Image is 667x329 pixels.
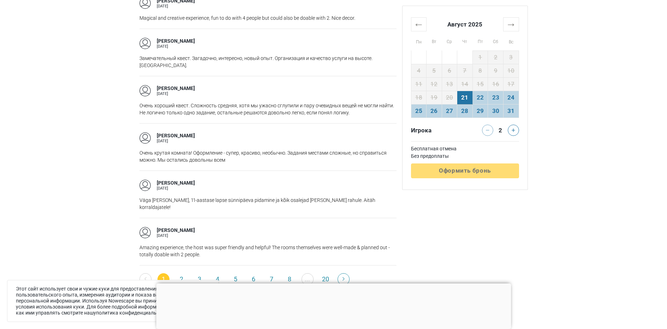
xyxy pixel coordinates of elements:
th: Пт [472,31,488,50]
iframe: Advertisement [156,283,511,327]
td: 2 [488,50,504,64]
td: 3 [503,50,519,64]
p: Magical and creative experience, fun to do with 4 people but could also be doable with 2. Nice de... [139,14,397,22]
a: 20 [320,273,332,285]
div: [DATE] [157,139,195,143]
td: 5 [427,64,442,77]
th: → [503,17,519,31]
th: Ср [442,31,457,50]
td: 31 [503,104,519,118]
th: ← [411,17,427,31]
p: Amazing experience, the host was super friendly and helpful! The rooms themselves were well-made ... [139,244,397,258]
div: 2 [496,125,505,134]
div: [DATE] [157,234,195,238]
td: 7 [457,64,473,77]
div: [PERSON_NAME] [157,180,195,187]
td: 16 [488,77,504,91]
div: [DATE] [157,44,195,48]
td: 25 [411,104,427,118]
td: 1 [472,50,488,64]
span: 1 [157,273,169,285]
div: [PERSON_NAME] [157,132,195,139]
td: 24 [503,91,519,104]
td: 29 [472,104,488,118]
td: 20 [442,91,457,104]
td: 10 [503,64,519,77]
div: [DATE] [157,92,195,96]
a: 5 [230,273,242,285]
td: 23 [488,91,504,104]
td: Без предоплаты [411,152,519,160]
td: 13 [442,77,457,91]
td: 26 [427,104,442,118]
td: 30 [488,104,504,118]
p: Замечательный квест. Загадочно, интересно, новый опыт. Организация и качество услуги на высоте. [... [139,55,397,69]
td: 18 [411,91,427,104]
div: Игрока [408,125,465,136]
td: 6 [442,64,457,77]
td: Бесплатная отмена [411,145,519,152]
td: 4 [411,64,427,77]
td: 14 [457,77,473,91]
a: 2 [175,273,187,285]
th: Вс [503,31,519,50]
div: [PERSON_NAME] [157,38,195,45]
a: 3 [193,273,206,285]
p: Очень хороший квест. Сложность средняя, хотя мы ужасно сглупили и пару очевидных вещей не могли н... [139,102,397,116]
td: 8 [472,64,488,77]
td: 11 [411,77,427,91]
td: 15 [472,77,488,91]
td: 9 [488,64,504,77]
td: 19 [427,91,442,104]
th: Вт [427,31,442,50]
th: Чт [457,31,473,50]
div: [DATE] [157,186,195,190]
td: 28 [457,104,473,118]
td: 22 [472,91,488,104]
div: [PERSON_NAME] [157,85,195,92]
th: Сб [488,31,504,50]
a: 6 [248,273,260,285]
div: [DATE] [157,4,195,8]
p: Очень крутая комната! Оформление - супер, красиво, необычно. Задания местами сложные, но справить... [139,149,397,163]
div: Этот сайт использует свои и чужие куки для предоставления вам лучшего пользовательского опыта, из... [7,280,219,322]
td: 21 [457,91,473,104]
td: 27 [442,104,457,118]
th: Август 2025 [427,17,504,31]
th: Пн [411,31,427,50]
p: Väga [PERSON_NAME], 11-aastase lapse sünnipäeva pidamine ja kõik osalejad [PERSON_NAME] rahule. A... [139,197,397,211]
td: 17 [503,77,519,91]
a: 7 [266,273,278,285]
a: 8 [284,273,296,285]
a: 4 [212,273,224,285]
div: [PERSON_NAME] [157,227,195,234]
td: 12 [427,77,442,91]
